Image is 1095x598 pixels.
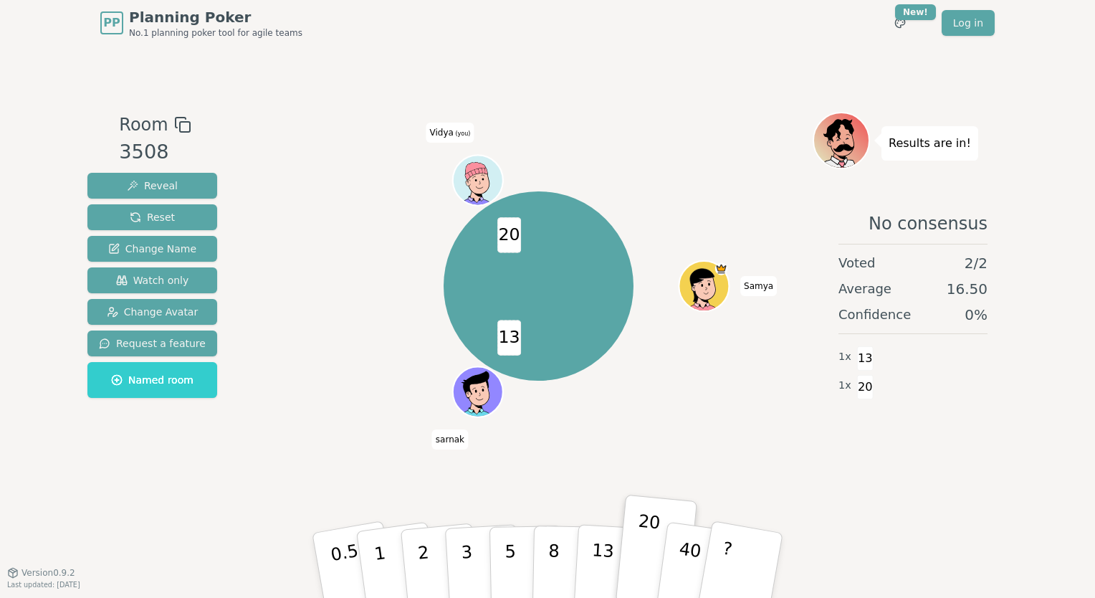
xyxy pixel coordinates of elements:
[965,253,988,273] span: 2 / 2
[632,511,661,590] p: 20
[426,123,474,143] span: Click to change your name
[129,7,302,27] span: Planning Poker
[127,179,178,193] span: Reveal
[947,279,988,299] span: 16.50
[889,133,971,153] p: Results are in!
[87,362,217,398] button: Named room
[838,378,851,394] span: 1 x
[100,7,302,39] a: PPPlanning PokerNo.1 planning poker tool for agile teams
[838,349,851,365] span: 1 x
[895,4,936,20] div: New!
[838,279,891,299] span: Average
[740,276,777,296] span: Click to change your name
[965,305,988,325] span: 0 %
[87,299,217,325] button: Change Avatar
[869,212,988,235] span: No consensus
[119,112,168,138] span: Room
[942,10,995,36] a: Log in
[21,567,75,579] span: Version 0.9.2
[87,173,217,199] button: Reveal
[87,204,217,230] button: Reset
[108,242,196,256] span: Change Name
[129,27,302,39] span: No.1 planning poker tool for agile teams
[432,429,468,450] span: Click to change your name
[887,10,913,36] button: New!
[497,320,521,355] span: 13
[838,305,911,325] span: Confidence
[838,253,876,273] span: Voted
[107,305,199,319] span: Change Avatar
[857,346,874,371] span: 13
[119,138,191,167] div: 3508
[99,336,206,351] span: Request a feature
[103,14,120,32] span: PP
[497,217,521,252] span: 20
[454,157,501,204] button: Click to change your avatar
[87,331,217,356] button: Request a feature
[111,373,193,387] span: Named room
[857,375,874,399] span: 20
[714,262,727,275] span: Samya is the host
[87,267,217,293] button: Watch only
[454,130,471,137] span: (you)
[116,273,189,288] span: Watch only
[7,581,80,589] span: Last updated: [DATE]
[130,210,175,224] span: Reset
[7,567,75,579] button: Version0.9.2
[87,236,217,262] button: Change Name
